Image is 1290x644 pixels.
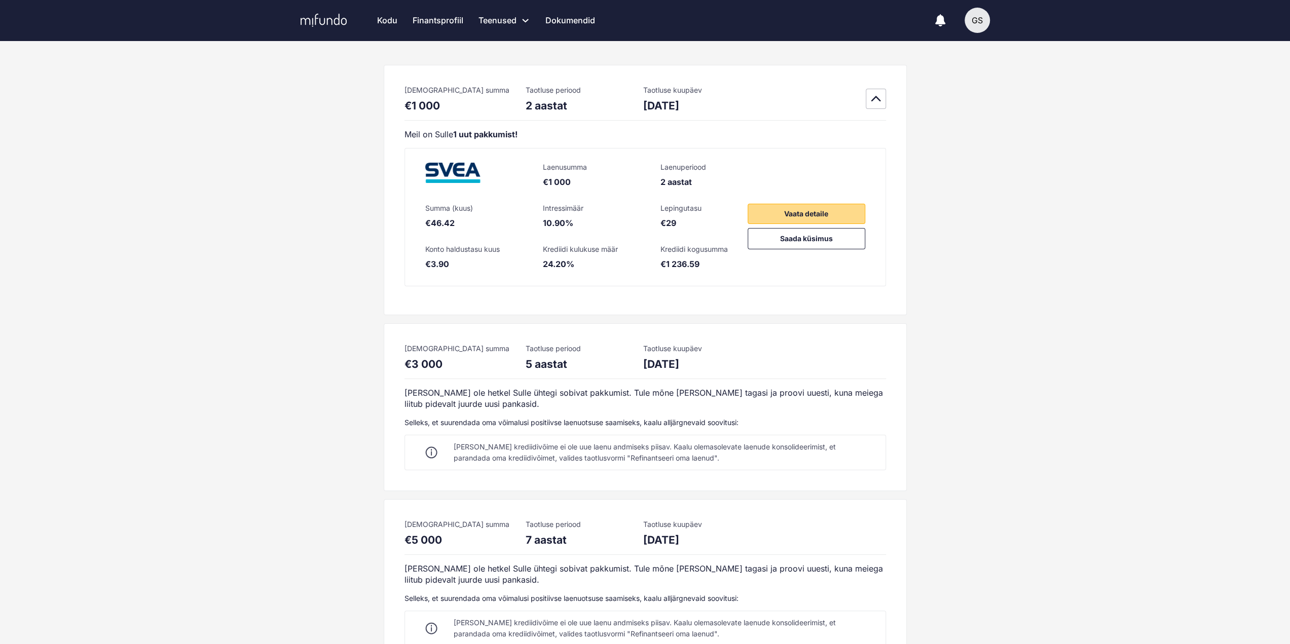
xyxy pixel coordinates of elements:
[643,358,702,370] div: [DATE]
[526,99,627,112] div: 2 aastat
[404,593,886,603] div: Selleks, et suurendada oma võimalusi positiivse laenuotsuse saamiseks, kaalu alljärgnevaid soovit...
[543,176,644,187] div: €1 000
[660,245,731,253] div: Krediidi kogusumma
[454,441,865,464] div: [PERSON_NAME] krediidivõime ei ole uue laenu andmiseks piisav. Kaalu olemasolevate laenude konsol...
[784,208,828,220] span: Vaata detaile
[404,99,509,112] div: €1 000
[643,344,702,353] div: Taotluse kuupäev
[404,418,886,428] div: Selleks, et suurendada oma võimalusi positiivse laenuotsuse saamiseks, kaalu alljärgnevaid soovit...
[643,534,702,546] div: [DATE]
[425,217,527,229] div: €46.42
[404,520,509,528] div: [DEMOGRAPHIC_DATA] summa
[526,86,627,94] div: Taotluse periood
[404,129,886,140] div: Meil on Sulle
[425,258,527,270] div: €3.90
[780,234,833,243] span: Saada küsimus
[404,86,509,94] div: [DEMOGRAPHIC_DATA] summa
[526,344,627,353] div: Taotluse periood
[526,358,627,370] div: 5 aastat
[404,358,509,370] div: €3 000
[404,387,886,409] div: [PERSON_NAME] ole hetkel Sulle ühtegi sobivat pakkumist. Tule mõne [PERSON_NAME] tagasi ja proovi...
[643,86,702,94] div: Taotluse kuupäev
[660,163,762,171] div: Laenuperiood
[404,563,886,585] div: [PERSON_NAME] ole hetkel Sulle ühtegi sobivat pakkumist. Tule mõne [PERSON_NAME] tagasi ja proovi...
[643,520,702,528] div: Taotluse kuupäev
[543,245,644,253] div: Krediidi kulukuse määr
[543,163,644,171] div: Laenusumma
[454,617,865,639] div: [PERSON_NAME] krediidivõime ei ole uue laenu andmiseks piisav. Kaalu olemasolevate laenude konsol...
[425,245,527,253] div: Konto haldustasu kuus
[643,99,702,112] div: [DATE]
[425,204,527,212] div: Summa (kuus)
[660,176,762,187] div: 2 aastat
[748,228,865,249] button: Saada küsimus
[425,163,481,183] img: Svea Finance AS
[404,534,509,546] div: €5 000
[748,204,865,224] button: Vaata detaile
[526,534,627,546] div: 7 aastat
[660,204,731,212] div: Lepingutasu
[543,217,644,229] div: 10.90%
[543,258,644,270] div: 24.20%
[526,520,627,528] div: Taotluse periood
[965,8,990,33] button: GS
[660,258,731,270] div: €1 236.59
[660,217,731,229] div: €29
[543,204,644,212] div: Intressimäär
[404,344,509,353] div: [DEMOGRAPHIC_DATA] summa
[453,129,518,139] strong: 1 uut pakkumist!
